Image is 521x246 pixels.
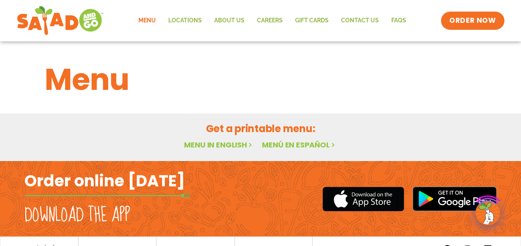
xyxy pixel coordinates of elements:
a: FAQs [385,11,412,30]
img: new-SAG-logo-768×292 [17,4,104,37]
a: GIFT CARDS [289,11,335,30]
a: Menu in English [184,140,254,150]
a: Menu [132,11,162,30]
h2: Order online [DATE] [24,171,185,191]
h2: Get a printable menu: [45,121,477,136]
span: ORDER NOW [449,16,496,26]
nav: Menu [132,11,412,30]
a: Menú en español [262,140,337,150]
a: About Us [208,11,251,30]
a: Careers [251,11,289,30]
img: appstore [322,186,404,212]
img: google_play [412,186,497,211]
h2: Download the app [24,204,130,227]
a: Locations [162,11,208,30]
h1: Menu [45,57,477,102]
img: fork [24,193,190,198]
a: ORDER NOW [441,12,504,30]
a: Contact Us [335,11,385,30]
